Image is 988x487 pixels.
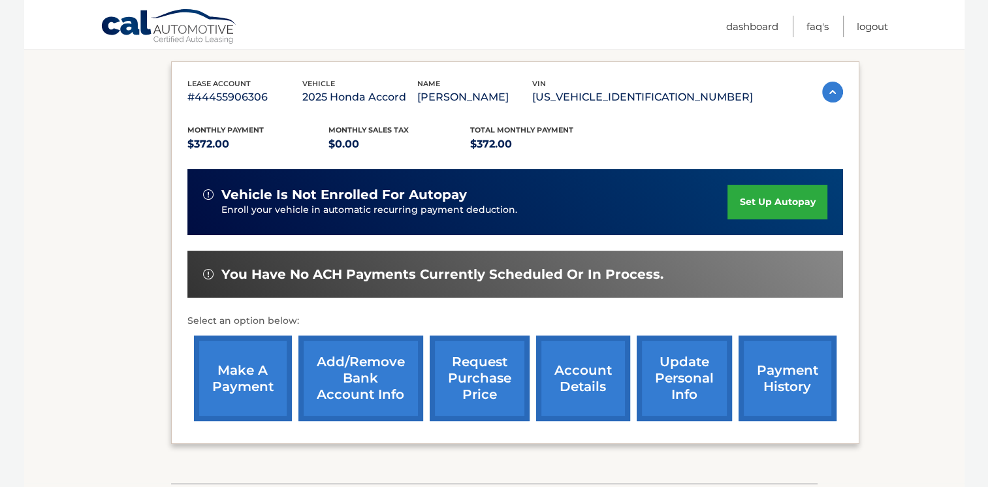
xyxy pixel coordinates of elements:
[739,336,837,421] a: payment history
[328,135,470,153] p: $0.00
[221,203,728,217] p: Enroll your vehicle in automatic recurring payment deduction.
[532,79,546,88] span: vin
[187,313,843,329] p: Select an option below:
[857,16,888,37] a: Logout
[203,189,214,200] img: alert-white.svg
[637,336,732,421] a: update personal info
[430,336,530,421] a: request purchase price
[187,88,302,106] p: #44455906306
[187,125,264,134] span: Monthly Payment
[302,79,335,88] span: vehicle
[101,8,238,46] a: Cal Automotive
[470,125,573,134] span: Total Monthly Payment
[470,135,612,153] p: $372.00
[726,16,778,37] a: Dashboard
[298,336,423,421] a: Add/Remove bank account info
[417,79,440,88] span: name
[194,336,292,421] a: make a payment
[822,82,843,102] img: accordion-active.svg
[532,88,753,106] p: [US_VEHICLE_IDENTIFICATION_NUMBER]
[417,88,532,106] p: [PERSON_NAME]
[302,88,417,106] p: 2025 Honda Accord
[221,187,467,203] span: vehicle is not enrolled for autopay
[187,135,329,153] p: $372.00
[221,266,663,283] span: You have no ACH payments currently scheduled or in process.
[727,185,827,219] a: set up autopay
[203,269,214,279] img: alert-white.svg
[328,125,409,134] span: Monthly sales Tax
[187,79,251,88] span: lease account
[806,16,829,37] a: FAQ's
[536,336,630,421] a: account details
